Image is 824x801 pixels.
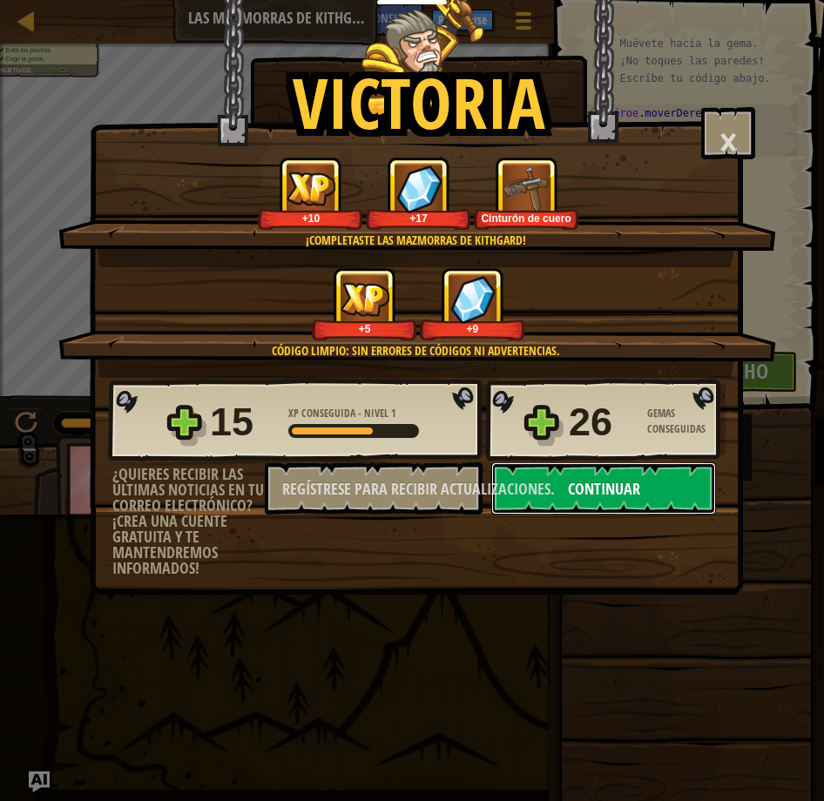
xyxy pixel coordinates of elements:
[272,342,560,359] font: Código limpio: sin errores de códigos ni advertencias.
[647,406,706,436] font: Gemas Conseguidas
[719,111,738,171] font: ×
[359,323,371,335] font: +5
[409,212,427,225] font: +17
[569,400,612,444] font: 26
[396,165,442,212] img: Gemas Conseguidas
[503,165,550,212] img: Nuevo artículo
[481,212,571,225] font: Cinturón de cuero
[302,212,320,225] font: +10
[265,462,483,515] button: Regístrese para recibir actualizaciones.
[450,275,496,323] img: Gemas Conseguidas
[282,478,555,500] font: Regístrese para recibir actualizaciones.
[287,172,335,205] img: XP Conseguida
[341,282,389,316] img: XP Conseguida
[288,406,355,421] font: XP Conseguida
[568,478,640,500] font: Continuar
[210,400,253,444] font: 15
[112,463,264,579] font: ¿Quieres recibir las últimas noticias en tu correo electrónico? ¡Crea una cuente gratuita y te ma...
[391,406,396,421] font: 1
[466,323,478,335] font: +9
[358,406,361,421] font: -
[491,462,716,515] button: Continuar
[293,55,545,151] font: Victoria
[364,406,388,421] font: Nivel
[306,232,526,248] font: ¡Completaste las Mazmorras de Kithgard!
